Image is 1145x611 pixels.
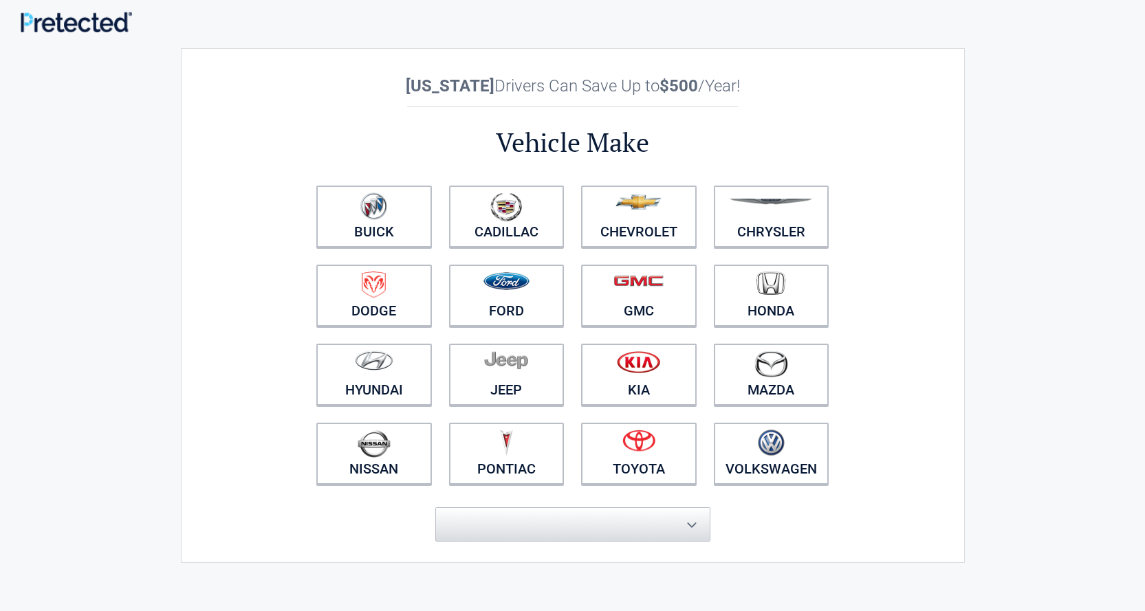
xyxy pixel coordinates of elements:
[714,186,829,247] a: Chrysler
[449,265,565,326] a: Ford
[355,351,393,370] img: hyundai
[483,272,530,290] img: ford
[581,186,697,247] a: Chevrolet
[316,186,432,247] a: Buick
[714,423,829,485] a: Volkswagen
[581,423,697,485] a: Toyota
[406,76,494,96] b: [US_STATE]
[360,192,387,220] img: buick
[316,265,432,326] a: Dodge
[358,430,391,458] img: nissan
[308,125,838,160] h2: Vehicle Make
[729,199,813,205] img: chrysler
[449,344,565,406] a: Jeep
[308,76,838,96] h2: Drivers Can Save Up to /Year
[484,351,528,370] img: jeep
[449,186,565,247] a: Cadillac
[659,76,698,96] b: $500
[362,271,386,298] img: dodge
[714,265,829,326] a: Honda
[756,271,785,296] img: honda
[758,430,785,456] img: volkswagen
[21,12,132,32] img: Main Logo
[754,351,788,377] img: mazda
[581,265,697,326] a: GMC
[714,344,829,406] a: Mazda
[622,430,655,452] img: toyota
[316,423,432,485] a: Nissan
[615,195,662,210] img: chevrolet
[613,275,664,287] img: gmc
[581,344,697,406] a: Kia
[490,192,522,221] img: cadillac
[316,344,432,406] a: Hyundai
[449,423,565,485] a: Pontiac
[617,351,660,373] img: kia
[499,430,513,456] img: pontiac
